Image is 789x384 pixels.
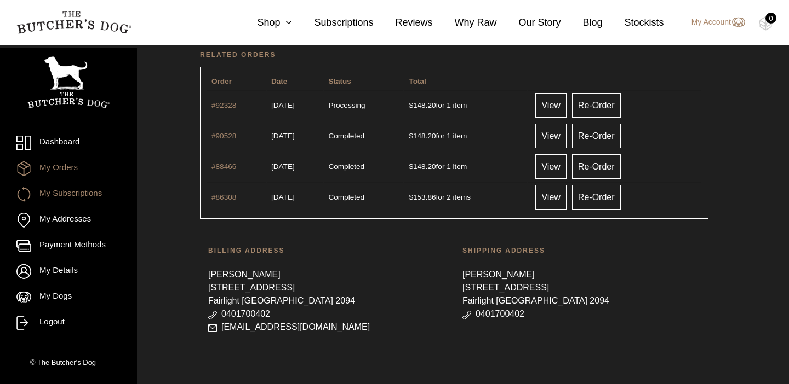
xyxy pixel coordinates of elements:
time: 1751005262 [271,162,295,171]
td: Completed [324,121,403,150]
p: [EMAIL_ADDRESS][DOMAIN_NAME] [208,321,446,334]
a: Re-Order [572,124,621,148]
a: Re-Order [572,154,621,179]
img: TBD_Portrait_Logo_White.png [27,56,110,108]
a: My Details [16,264,121,279]
td: for 2 items [404,182,527,212]
span: 148.20 [409,132,436,140]
time: 1747376352 [271,193,295,201]
a: Blog [561,15,603,30]
td: for 1 item [404,90,527,120]
div: 0 [765,13,776,24]
h2: Shipping address [462,245,700,256]
h2: Related orders [200,49,708,60]
a: Why Raw [433,15,497,30]
span: 153.86 [409,193,436,201]
a: Stockists [603,15,664,30]
address: [PERSON_NAME] [STREET_ADDRESS] Fairlight [GEOGRAPHIC_DATA] 2094 [462,263,700,326]
a: Re-Order [572,185,621,210]
a: My Orders [16,161,121,176]
a: Re-Order [572,93,621,118]
a: Shop [235,15,292,30]
span: Date [271,77,287,85]
a: Subscriptions [292,15,373,30]
span: Order [211,77,232,85]
span: Total [409,77,426,85]
span: $ [409,193,413,201]
a: View order number 88466 [211,162,236,171]
a: Reviews [373,15,432,30]
a: View order number 86308 [211,193,236,201]
h2: Billing address [208,245,446,256]
td: for 1 item [404,152,527,181]
a: My Subscriptions [16,187,121,202]
address: [PERSON_NAME] [STREET_ADDRESS] Fairlight [GEOGRAPHIC_DATA] 2094 [208,263,446,339]
p: 0401700402 [462,307,700,321]
a: View [535,154,566,179]
span: 148.20 [409,101,436,109]
span: $ [409,132,413,140]
a: View order number 92328 [211,101,236,109]
img: TBD_Cart-Empty.png [759,16,773,31]
a: My Addresses [16,213,121,228]
time: 1757974354 [271,101,295,109]
span: Status [328,77,351,85]
td: Completed [324,182,403,212]
a: Logout [16,316,121,330]
span: 148.20 [409,162,436,171]
a: Our Story [497,15,561,30]
a: View [535,124,566,148]
a: My Account [681,16,745,29]
a: My Dogs [16,290,121,305]
p: 0401700402 [208,307,446,321]
a: Payment Methods [16,238,121,253]
a: View [535,185,566,210]
span: $ [409,101,413,109]
span: $ [409,162,413,171]
td: Processing [324,90,403,120]
td: for 1 item [404,121,527,150]
a: View order number 90528 [211,132,236,140]
a: View [535,93,566,118]
td: Completed [324,152,403,181]
time: 1754850170 [271,132,295,140]
a: Dashboard [16,136,121,150]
